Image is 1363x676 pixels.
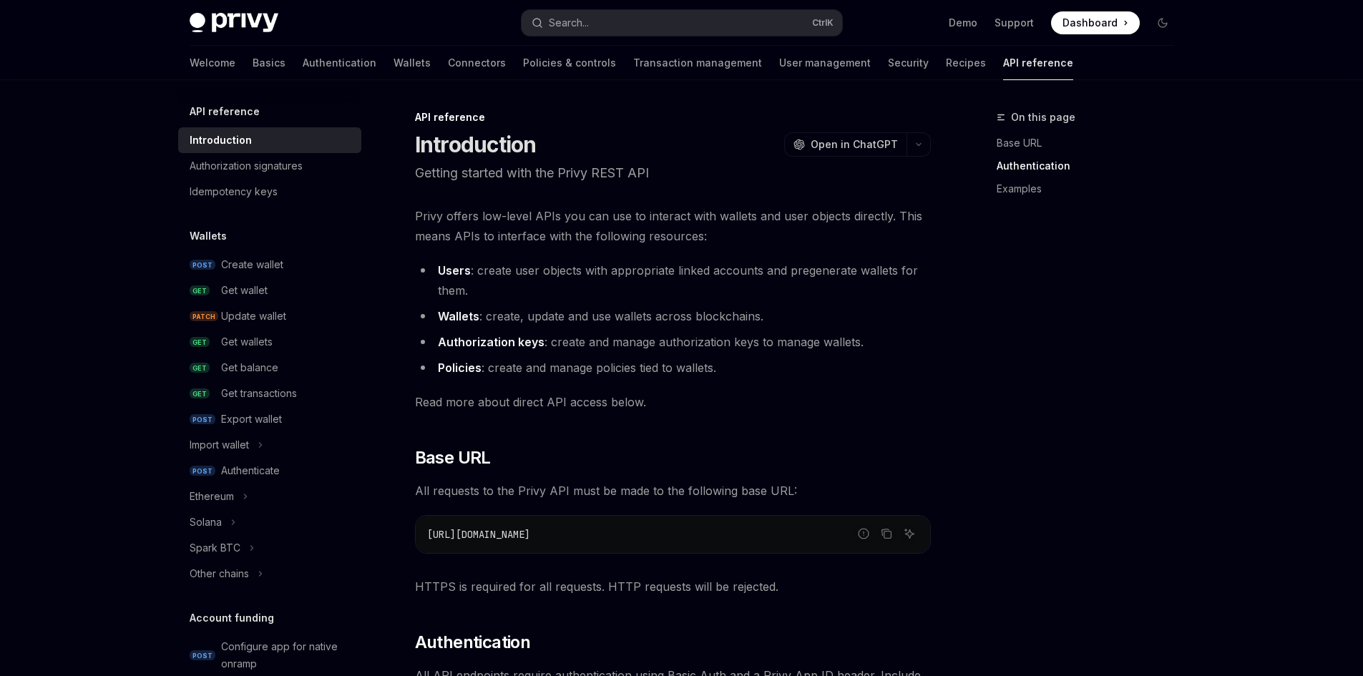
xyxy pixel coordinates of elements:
[877,524,896,543] button: Copy the contents from the code block
[995,16,1034,30] a: Support
[178,303,361,329] a: PATCHUpdate wallet
[415,163,931,183] p: Getting started with the Privy REST API
[394,46,431,80] a: Wallets
[438,309,479,323] strong: Wallets
[190,311,218,322] span: PATCH
[190,488,234,505] div: Ethereum
[415,110,931,124] div: API reference
[949,16,977,30] a: Demo
[438,361,482,375] strong: Policies
[1011,109,1075,126] span: On this page
[178,535,361,561] button: Toggle Spark BTC section
[438,335,544,349] strong: Authorization keys
[190,539,240,557] div: Spark BTC
[415,577,931,597] span: HTTPS is required for all requests. HTTP requests will be rejected.
[900,524,919,543] button: Ask AI
[221,256,283,273] div: Create wallet
[178,278,361,303] a: GETGet wallet
[178,153,361,179] a: Authorization signatures
[190,227,227,245] h5: Wallets
[178,561,361,587] button: Toggle Other chains section
[415,358,931,378] li: : create and manage policies tied to wallets.
[178,432,361,458] button: Toggle Import wallet section
[190,609,274,627] h5: Account funding
[178,127,361,153] a: Introduction
[415,132,537,157] h1: Introduction
[946,46,986,80] a: Recipes
[221,333,273,351] div: Get wallets
[190,388,210,399] span: GET
[812,17,834,29] span: Ctrl K
[190,260,215,270] span: POST
[523,46,616,80] a: Policies & controls
[190,565,249,582] div: Other chains
[303,46,376,80] a: Authentication
[415,306,931,326] li: : create, update and use wallets across blockchains.
[811,137,898,152] span: Open in ChatGPT
[190,514,222,531] div: Solana
[221,638,353,672] div: Configure app for native onramp
[448,46,506,80] a: Connectors
[1051,11,1140,34] a: Dashboard
[415,392,931,412] span: Read more about direct API access below.
[190,157,303,175] div: Authorization signatures
[427,528,530,541] span: [URL][DOMAIN_NAME]
[415,332,931,352] li: : create and manage authorization keys to manage wallets.
[415,446,491,469] span: Base URL
[190,132,252,149] div: Introduction
[178,458,361,484] a: POSTAuthenticate
[190,285,210,296] span: GET
[178,406,361,432] a: POSTExport wallet
[190,650,215,661] span: POST
[221,462,280,479] div: Authenticate
[221,359,278,376] div: Get balance
[549,14,589,31] div: Search...
[190,466,215,476] span: POST
[190,337,210,348] span: GET
[522,10,842,36] button: Open search
[190,13,278,33] img: dark logo
[854,524,873,543] button: Report incorrect code
[779,46,871,80] a: User management
[415,481,931,501] span: All requests to the Privy API must be made to the following base URL:
[997,132,1186,155] a: Base URL
[178,509,361,535] button: Toggle Solana section
[415,260,931,300] li: : create user objects with appropriate linked accounts and pregenerate wallets for them.
[178,355,361,381] a: GETGet balance
[190,436,249,454] div: Import wallet
[178,381,361,406] a: GETGet transactions
[1151,11,1174,34] button: Toggle dark mode
[221,385,297,402] div: Get transactions
[190,414,215,425] span: POST
[221,308,286,325] div: Update wallet
[1062,16,1118,30] span: Dashboard
[415,206,931,246] span: Privy offers low-level APIs you can use to interact with wallets and user objects directly. This ...
[221,282,268,299] div: Get wallet
[888,46,929,80] a: Security
[178,252,361,278] a: POSTCreate wallet
[178,329,361,355] a: GETGet wallets
[178,179,361,205] a: Idempotency keys
[253,46,285,80] a: Basics
[190,183,278,200] div: Idempotency keys
[190,363,210,373] span: GET
[190,46,235,80] a: Welcome
[997,177,1186,200] a: Examples
[438,263,471,278] strong: Users
[221,411,282,428] div: Export wallet
[1003,46,1073,80] a: API reference
[997,155,1186,177] a: Authentication
[784,132,907,157] button: Open in ChatGPT
[633,46,762,80] a: Transaction management
[178,484,361,509] button: Toggle Ethereum section
[190,103,260,120] h5: API reference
